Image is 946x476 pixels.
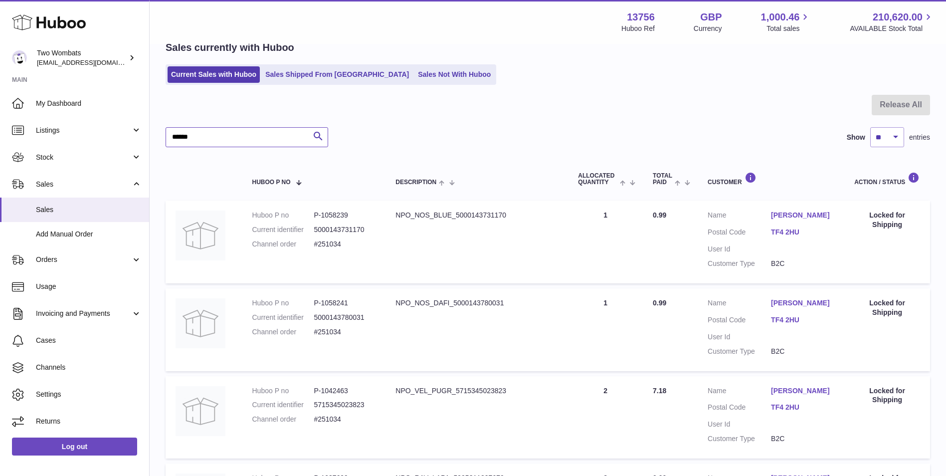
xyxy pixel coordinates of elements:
[708,403,771,415] dt: Postal Code
[708,347,771,356] dt: Customer Type
[36,230,142,239] span: Add Manual Order
[708,298,771,310] dt: Name
[252,211,314,220] dt: Huboo P no
[708,332,771,342] dt: User Id
[176,211,225,260] img: no-photo.jpg
[854,386,920,405] div: Locked for Shipping
[761,10,811,33] a: 1,000.46 Total sales
[854,172,920,186] div: Action / Status
[771,347,834,356] dd: B2C
[252,327,314,337] dt: Channel order
[568,376,643,459] td: 2
[36,282,142,291] span: Usage
[414,66,494,83] a: Sales Not With Huboo
[771,228,834,237] a: TF4 2HU
[771,386,834,396] a: [PERSON_NAME]
[653,211,666,219] span: 0.99
[314,298,376,308] dd: P-1058241
[700,10,722,24] strong: GBP
[314,225,376,235] dd: 5000143731170
[766,24,811,33] span: Total sales
[621,24,655,33] div: Huboo Ref
[314,400,376,410] dd: 5715345023823
[771,298,834,308] a: [PERSON_NAME]
[314,239,376,249] dd: #251034
[262,66,412,83] a: Sales Shipped From [GEOGRAPHIC_DATA]
[252,313,314,322] dt: Current identifier
[395,179,436,186] span: Description
[176,386,225,436] img: no-photo.jpg
[568,288,643,371] td: 1
[771,403,834,412] a: TF4 2HU
[12,438,137,456] a: Log out
[708,228,771,239] dt: Postal Code
[771,211,834,220] a: [PERSON_NAME]
[36,309,131,318] span: Invoicing and Payments
[36,205,142,215] span: Sales
[850,24,934,33] span: AVAILABLE Stock Total
[314,386,376,396] dd: P-1042463
[252,179,290,186] span: Huboo P no
[771,434,834,444] dd: B2C
[708,211,771,223] dt: Name
[36,99,142,108] span: My Dashboard
[653,387,666,395] span: 7.18
[314,211,376,220] dd: P-1058239
[252,400,314,410] dt: Current identifier
[314,415,376,424] dd: #251034
[847,133,865,142] label: Show
[708,434,771,444] dt: Customer Type
[568,201,643,283] td: 1
[36,180,131,189] span: Sales
[854,298,920,317] div: Locked for Shipping
[252,239,314,249] dt: Channel order
[850,10,934,33] a: 210,620.00 AVAILABLE Stock Total
[578,173,617,186] span: ALLOCATED Quantity
[36,417,142,426] span: Returns
[37,48,127,67] div: Two Wombats
[909,133,930,142] span: entries
[166,41,294,54] h2: Sales currently with Huboo
[694,24,722,33] div: Currency
[176,298,225,348] img: no-photo.jpg
[771,259,834,268] dd: B2C
[653,173,672,186] span: Total paid
[854,211,920,230] div: Locked for Shipping
[653,299,666,307] span: 0.99
[36,126,131,135] span: Listings
[12,50,27,65] img: internalAdmin-13756@internal.huboo.com
[395,298,558,308] div: NPO_NOS_DAFI_5000143780031
[168,66,260,83] a: Current Sales with Huboo
[36,390,142,399] span: Settings
[314,327,376,337] dd: #251034
[37,58,147,66] span: [EMAIL_ADDRESS][DOMAIN_NAME]
[252,415,314,424] dt: Channel order
[761,10,800,24] span: 1,000.46
[395,386,558,396] div: NPO_VEL_PUGR_5715345023823
[708,244,771,254] dt: User Id
[252,298,314,308] dt: Huboo P no
[708,172,834,186] div: Customer
[36,336,142,345] span: Cases
[708,259,771,268] dt: Customer Type
[708,386,771,398] dt: Name
[252,386,314,396] dt: Huboo P no
[36,153,131,162] span: Stock
[36,255,131,264] span: Orders
[395,211,558,220] div: NPO_NOS_BLUE_5000143731170
[708,315,771,327] dt: Postal Code
[36,363,142,372] span: Channels
[252,225,314,235] dt: Current identifier
[771,315,834,325] a: TF4 2HU
[314,313,376,322] dd: 5000143780031
[873,10,923,24] span: 210,620.00
[708,420,771,429] dt: User Id
[627,10,655,24] strong: 13756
